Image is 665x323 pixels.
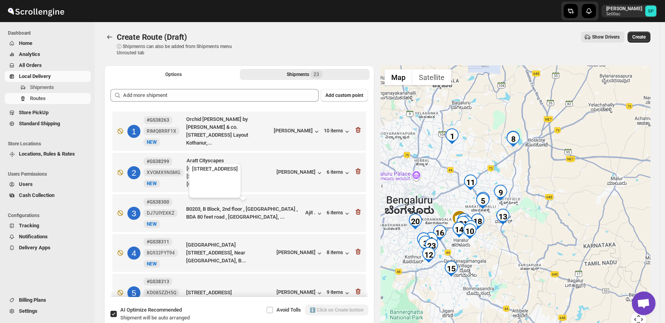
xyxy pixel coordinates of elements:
[19,308,37,314] span: Settings
[109,69,238,80] button: All Route Options
[455,216,471,232] div: 21
[276,307,301,313] span: Avoid Tolls
[327,210,351,217] button: 6 items
[127,207,140,220] div: 3
[147,239,169,245] b: #GS38311
[421,247,437,263] div: 12
[147,199,169,205] b: #GS38300
[475,193,491,209] div: 5
[30,84,54,90] span: Shipments
[120,315,190,321] span: Shipment will be auto arranged
[127,166,140,179] div: 2
[104,83,374,300] div: Selected Shipments
[186,241,273,265] div: [GEOGRAPHIC_DATA][STREET_ADDRESS], Near [GEOGRAPHIC_DATA], B...
[127,247,140,260] div: 4
[648,9,654,14] text: SP
[147,139,157,145] span: NEW
[276,249,323,257] button: [PERSON_NAME]
[147,210,174,216] span: DJ7UIYEXKZ
[324,128,351,136] button: 10 items
[423,232,439,248] div: 6
[462,223,478,239] div: 10
[147,279,169,284] b: #GS38313
[5,93,91,104] button: Routes
[274,128,321,136] button: [PERSON_NAME]
[147,117,169,123] b: #GS38263
[5,49,91,60] button: Analytics
[628,32,650,43] button: Create
[470,213,486,229] div: 18
[5,60,91,71] button: All Orders
[147,159,169,164] b: #GS38299
[186,205,302,221] div: B0203, B Block, 2nd floor , [GEOGRAPHIC_DATA] , BDA 80 feet road , [GEOGRAPHIC_DATA], ...
[127,286,140,299] div: 5
[19,181,33,187] span: Users
[632,34,646,40] span: Create
[505,131,521,147] div: 8
[19,297,46,303] span: Billing Plans
[19,245,50,251] span: Delivery Apps
[606,12,642,17] p: 5e00ac
[19,110,49,115] span: Store PickUp
[104,32,115,43] button: Routes
[458,215,474,231] div: 4
[581,32,624,43] button: Show Drivers
[606,6,642,12] p: [PERSON_NAME]
[592,34,620,40] span: Show Drivers
[327,169,351,177] button: 6 items
[456,213,472,229] div: 19
[5,220,91,231] button: Tracking
[186,115,271,147] div: Orchid [PERSON_NAME] by [PERSON_NAME] & co. [STREET_ADDRESS] Layout Kothanur,...
[8,141,91,147] span: Store Locations
[432,225,448,241] div: 16
[5,149,91,160] button: Locations, Rules & Rates
[451,222,467,238] div: 14
[5,190,91,201] button: Cash Collection
[645,6,656,17] span: Sulakshana Pundle
[148,307,182,313] span: Recommended
[8,212,91,219] span: Configurations
[19,121,60,126] span: Standard Shipping
[120,307,182,313] span: AI Optimize
[327,249,351,257] button: 8 items
[5,38,91,49] button: Home
[327,289,351,297] div: 9 items
[601,5,657,17] button: User menu
[123,89,319,102] input: Add more shipment
[19,234,48,239] span: Notifications
[19,73,51,79] span: Local Delivery
[187,157,273,188] div: Aratt Cityscapes [GEOGRAPHIC_DATA][STREET_ADDRESS][GEOGRAPHIC_DATA]...
[416,232,432,248] div: 22
[407,213,423,229] div: 20
[117,43,241,56] p: ⓘ Shipments can also be added from Shipments menu Unrouted tab
[314,71,319,78] span: 23
[19,40,32,46] span: Home
[19,62,42,68] span: All Orders
[8,171,91,177] span: Users Permissions
[5,306,91,317] button: Settings
[5,242,91,253] button: Delivery Apps
[19,223,39,228] span: Tracking
[325,92,363,98] span: Add custom point
[305,210,323,217] button: Ajit .
[493,185,508,200] div: 9
[495,209,511,225] div: 13
[276,289,323,297] button: [PERSON_NAME]
[147,221,157,227] span: NEW
[19,192,54,198] span: Cash Collection
[632,291,656,315] div: Open chat
[147,181,157,186] span: NEW
[147,169,180,176] span: XVOMX9NSMG
[321,89,368,102] button: Add custom point
[276,169,323,177] button: [PERSON_NAME]
[147,261,157,267] span: NEW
